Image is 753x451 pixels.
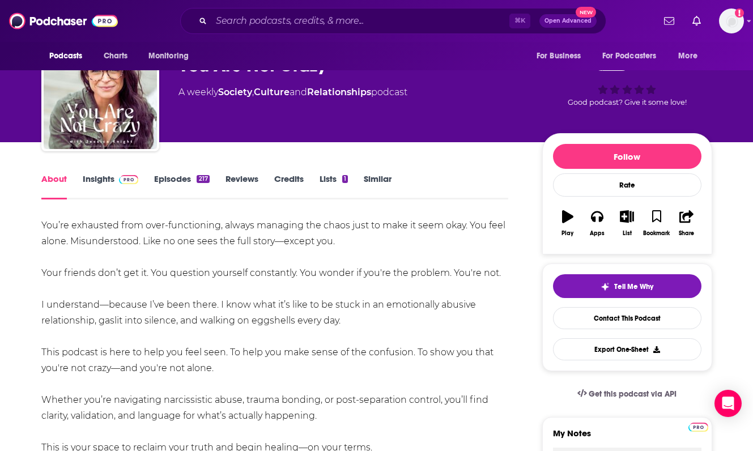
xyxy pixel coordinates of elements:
span: Good podcast? Give it some love! [568,98,687,107]
img: Podchaser Pro [688,423,708,432]
input: Search podcasts, credits, & more... [211,12,509,30]
div: A weekly podcast [178,86,407,99]
div: Search podcasts, credits, & more... [180,8,606,34]
button: open menu [41,45,97,67]
button: open menu [141,45,203,67]
label: My Notes [553,428,701,448]
span: , [252,87,254,97]
svg: Add a profile image [735,8,744,18]
img: User Profile [719,8,744,33]
span: ⌘ K [509,14,530,28]
a: Charts [96,45,135,67]
div: Open Intercom Messenger [714,390,742,417]
a: Credits [274,173,304,199]
button: Open AdvancedNew [539,14,597,28]
button: List [612,203,641,244]
span: More [678,48,697,64]
img: You Are Not Crazy [44,36,157,149]
img: Podchaser - Follow, Share and Rate Podcasts [9,10,118,32]
div: List [623,230,632,237]
div: Play [561,230,573,237]
span: Tell Me Why [614,282,653,291]
button: open menu [670,45,712,67]
a: Episodes217 [154,173,209,199]
img: tell me why sparkle [601,282,610,291]
button: tell me why sparkleTell Me Why [553,274,701,298]
span: and [290,87,307,97]
div: Rate [553,173,701,197]
span: For Business [537,48,581,64]
div: Bookmark [643,230,670,237]
button: Bookmark [642,203,671,244]
a: Similar [364,173,392,199]
button: Play [553,203,582,244]
span: New [576,7,596,18]
a: Show notifications dropdown [688,11,705,31]
a: InsightsPodchaser Pro [83,173,139,199]
div: 1 [342,175,348,183]
a: Lists1 [320,173,348,199]
button: open menu [595,45,673,67]
img: Podchaser Pro [119,175,139,184]
span: For Podcasters [602,48,657,64]
button: Share [671,203,701,244]
button: Show profile menu [719,8,744,33]
a: Society [218,87,252,97]
div: 217 [197,175,209,183]
a: Relationships [307,87,371,97]
button: open menu [529,45,595,67]
span: Charts [104,48,128,64]
div: Share [679,230,694,237]
a: About [41,173,67,199]
button: Export One-Sheet [553,338,701,360]
div: 53Good podcast? Give it some love! [542,44,712,114]
button: Apps [582,203,612,244]
span: Get this podcast via API [589,389,677,399]
span: Monitoring [148,48,189,64]
a: Contact This Podcast [553,307,701,329]
a: Show notifications dropdown [660,11,679,31]
a: Reviews [226,173,258,199]
span: Open Advanced [544,18,592,24]
a: Culture [254,87,290,97]
span: Podcasts [49,48,83,64]
a: Pro website [688,421,708,432]
button: Follow [553,144,701,169]
a: Get this podcast via API [568,380,686,408]
div: Apps [590,230,605,237]
span: Logged in as sarahhallprinc [719,8,744,33]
